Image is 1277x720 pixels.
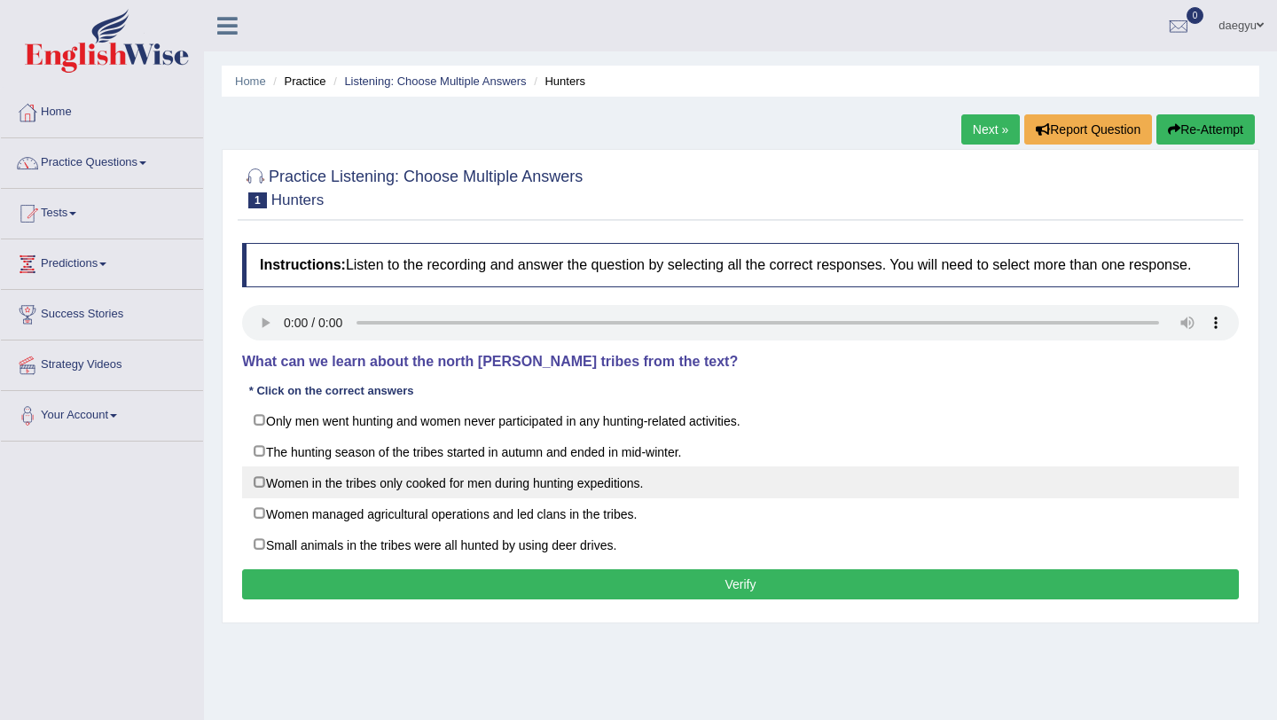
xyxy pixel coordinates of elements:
label: The hunting season of the tribes started in autumn and ended in mid-winter. [242,435,1239,467]
small: Hunters [271,192,325,208]
a: Listening: Choose Multiple Answers [344,74,526,88]
a: Home [235,74,266,88]
button: Report Question [1024,114,1152,145]
a: Predictions [1,239,203,284]
div: * Click on the correct answers [242,382,420,399]
a: Success Stories [1,290,203,334]
h4: Listen to the recording and answer the question by selecting all the correct responses. You will ... [242,243,1239,287]
a: Next » [961,114,1020,145]
li: Practice [269,73,325,90]
a: Your Account [1,391,203,435]
label: Women managed agricultural operations and led clans in the tribes. [242,497,1239,529]
b: Instructions: [260,257,346,272]
a: Strategy Videos [1,340,203,385]
label: Only men went hunting and women never participated in any hunting-related activities. [242,404,1239,436]
button: Re-Attempt [1156,114,1255,145]
a: Tests [1,189,203,233]
label: Small animals in the tribes were all hunted by using deer drives. [242,528,1239,560]
span: 1 [248,192,267,208]
h2: Practice Listening: Choose Multiple Answers [242,164,583,208]
label: Women in the tribes only cooked for men during hunting expeditions. [242,466,1239,498]
a: Home [1,88,203,132]
button: Verify [242,569,1239,599]
span: 0 [1187,7,1204,24]
li: Hunters [529,73,585,90]
a: Practice Questions [1,138,203,183]
h4: What can we learn about the north [PERSON_NAME] tribes from the text? [242,354,1239,370]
